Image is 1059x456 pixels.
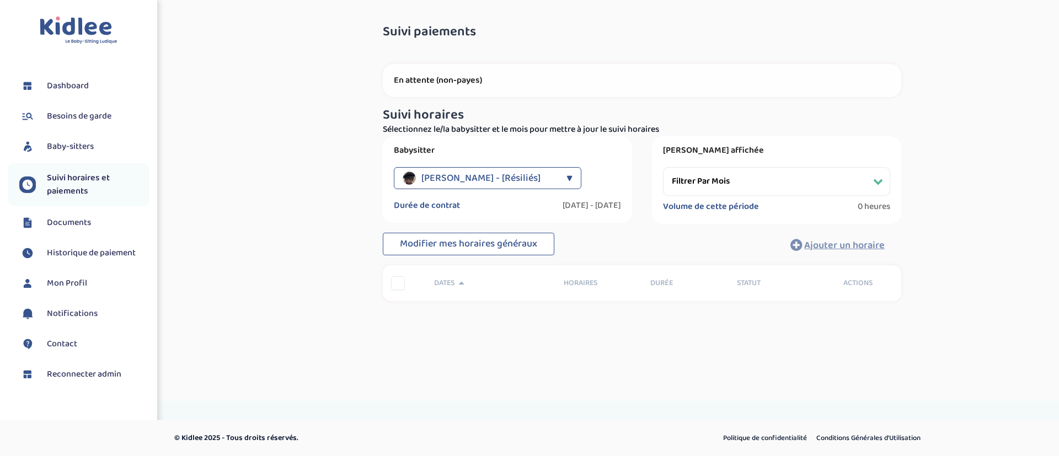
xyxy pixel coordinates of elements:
div: Actions [815,277,901,289]
span: Historique de paiement [47,246,136,260]
a: Conditions Générales d’Utilisation [812,431,924,446]
button: Ajouter un horaire [774,233,901,257]
span: [PERSON_NAME] - [Résiliés] [421,167,541,189]
img: documents.svg [19,214,36,231]
img: avatar_diew-mariame_2022_02_22_02_12_45.png [403,171,416,185]
span: Contact [47,337,77,351]
span: Besoins de garde [47,110,111,123]
span: Horaires [564,277,634,289]
span: 0 heures [858,201,890,212]
span: Documents [47,216,91,229]
img: contact.svg [19,336,36,352]
img: dashboard.svg [19,78,36,94]
span: Reconnecter admin [47,368,121,381]
a: Suivi horaires et paiements [19,171,149,198]
div: ▼ [566,167,573,189]
a: Contact [19,336,149,352]
a: Besoins de garde [19,108,149,125]
a: Reconnecter admin [19,366,149,383]
p: Sélectionnez le/la babysitter et le mois pour mettre à jour le suivi horaires [383,123,901,136]
span: Ajouter un horaire [804,238,885,253]
label: Volume de cette période [663,201,759,212]
h3: Suivi horaires [383,108,901,122]
p: En attente (non-payes) [394,75,890,86]
a: Documents [19,214,149,231]
img: notification.svg [19,305,36,322]
span: Notifications [47,307,98,320]
label: [PERSON_NAME] affichée [663,145,890,156]
img: suivihoraire.svg [19,245,36,261]
img: logo.svg [40,17,117,45]
label: Durée de contrat [394,200,460,211]
span: Dashboard [47,79,89,93]
span: Modifier mes horaires généraux [400,236,537,251]
img: profil.svg [19,275,36,292]
p: © Kidlee 2025 - Tous droits réservés. [174,432,576,444]
img: besoin.svg [19,108,36,125]
img: babysitters.svg [19,138,36,155]
label: Babysitter [394,145,621,156]
button: Modifier mes horaires généraux [383,233,554,256]
div: Dates [426,277,555,289]
img: dashboard.svg [19,366,36,383]
span: Suivi paiements [383,25,476,39]
a: Notifications [19,305,149,322]
div: Statut [729,277,815,289]
a: Baby-sitters [19,138,149,155]
a: Historique de paiement [19,245,149,261]
a: Mon Profil [19,275,149,292]
a: Politique de confidentialité [719,431,811,446]
label: [DATE] - [DATE] [563,200,621,211]
span: Suivi horaires et paiements [47,171,149,198]
div: Durée [642,277,729,289]
span: Baby-sitters [47,140,94,153]
img: suivihoraire.svg [19,176,36,193]
span: Mon Profil [47,277,87,290]
a: Dashboard [19,78,149,94]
